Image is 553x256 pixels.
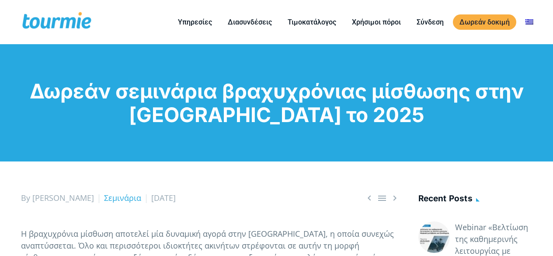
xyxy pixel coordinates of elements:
h4: Recent posts [418,192,532,207]
span: Previous post [364,193,375,203]
span: By [PERSON_NAME] [21,193,94,203]
a: Υπηρεσίες [171,17,219,28]
a: Σεμινάρια [104,193,141,203]
a: Δωρεάν δοκιμή [453,14,516,30]
a: Διασυνδέσεις [221,17,278,28]
a:  [390,193,400,203]
a:  [364,193,375,203]
a: Τιμοκατάλογος [281,17,343,28]
a: Σύνδεση [410,17,450,28]
span: Next post [390,193,400,203]
h1: Δωρεάν σεμινάρια βραχυχρόνιας μίσθωσης στην [GEOGRAPHIC_DATA] το 2025 [21,79,532,126]
a:  [377,193,387,203]
span: [DATE] [151,193,176,203]
a: Χρήσιμοι πόροι [345,17,407,28]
